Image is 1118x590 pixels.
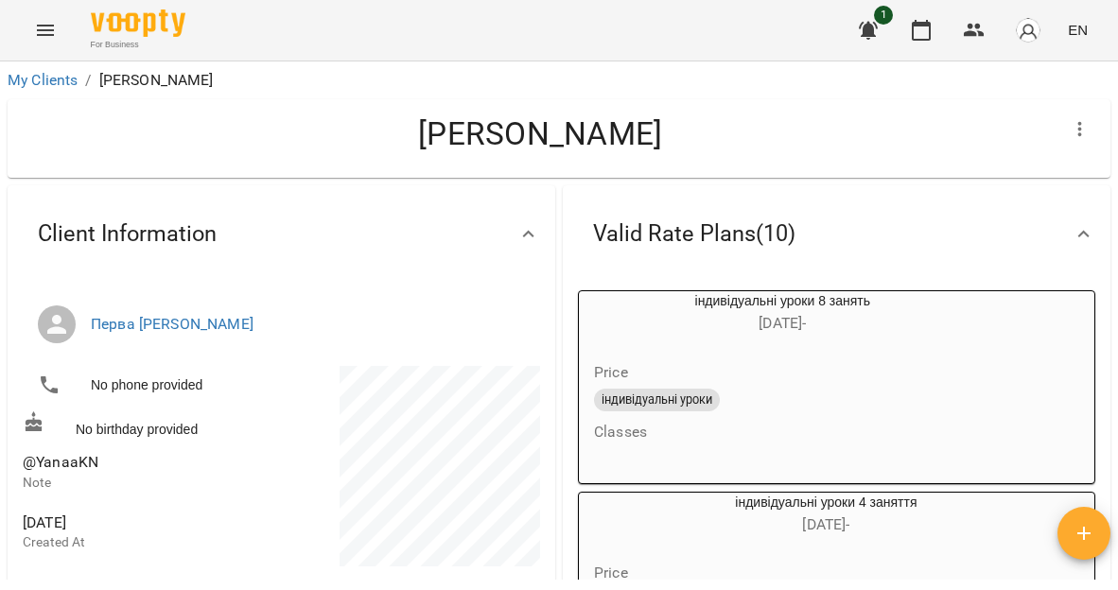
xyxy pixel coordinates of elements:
li: / [85,69,91,92]
span: 1 [874,6,893,25]
li: No phone provided [23,366,278,404]
button: індивідуальні уроки 8 занять[DATE]- Priceіндивідуальні урокиClasses [579,291,987,468]
span: Client Information [38,219,217,249]
div: індивідуальні уроки 8 занять [579,291,987,337]
span: Valid Rate Plans ( 10 ) [593,219,795,249]
h4: [PERSON_NAME] [23,114,1057,153]
img: avatar_s.png [1015,17,1041,43]
h6: Price [594,560,628,586]
span: [DATE] [23,512,278,534]
span: For Business [91,39,185,51]
button: EN [1060,12,1095,47]
img: Voopty Logo [91,9,185,37]
span: EN [1068,20,1088,40]
div: Valid Rate Plans(10) [563,185,1110,283]
span: індивідуальні уроки [594,391,720,408]
nav: breadcrumb [8,69,1110,92]
div: індивідуальні уроки 4 заняття [579,493,1074,538]
span: [DATE] - [759,314,806,332]
a: Перва [PERSON_NAME] [91,315,253,333]
a: My Clients [8,71,78,89]
h6: Price [594,359,628,386]
span: @YanaaKN [23,453,98,471]
span: [DATE] - [802,515,849,533]
button: Menu [23,8,68,53]
p: Created At [23,533,278,552]
div: Client Information [8,185,555,283]
div: No birthday provided [19,408,282,442]
h6: Classes [594,419,647,445]
p: [PERSON_NAME] [99,69,214,92]
p: Note [23,474,278,493]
